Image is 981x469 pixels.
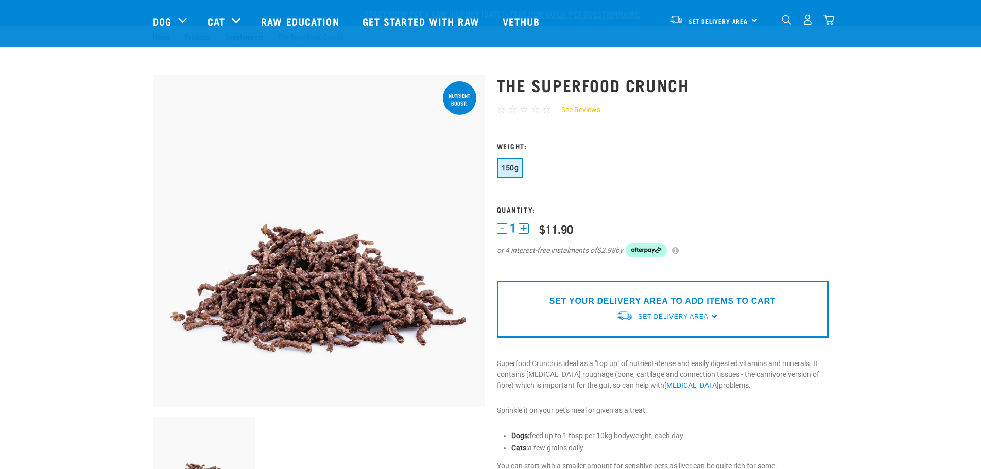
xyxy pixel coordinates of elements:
strong: Cats: [511,444,528,452]
img: Afterpay [626,243,667,257]
a: Dog [153,13,171,29]
span: $2.98 [597,245,615,256]
a: See Reviews [551,105,600,115]
span: ☆ [531,103,540,115]
img: van-moving.png [669,15,683,24]
span: Set Delivery Area [638,313,708,320]
img: van-moving.png [616,310,633,321]
a: Cat [208,13,225,29]
strong: Dogs: [511,431,529,440]
h1: The Superfood Crunch [497,76,829,94]
span: Set Delivery Area [689,19,748,23]
a: Vethub [492,1,553,42]
img: home-icon-1@2x.png [782,15,791,25]
a: [MEDICAL_DATA] [664,381,719,389]
span: ☆ [497,103,506,115]
button: - [497,223,507,234]
p: Sprinkle it on your pet's meal or given as a treat. [497,405,829,416]
span: 150g [502,164,519,172]
a: Get started with Raw [352,1,492,42]
li: feed up to 1 tbsp per 10kg bodyweight, each day [511,430,829,441]
img: user.png [802,14,813,25]
div: $11.90 [539,222,573,235]
button: + [519,223,529,234]
button: 150g [497,158,524,178]
p: Superfood Crunch is ideal as a "top up" of nutrient-dense and easily digested vitamins and minera... [497,358,829,391]
img: 1311 Superfood Crunch 01 [153,75,485,407]
span: ☆ [508,103,517,115]
div: or 4 interest-free instalments of by [497,243,829,257]
li: a few grains daily [511,443,829,454]
p: SET YOUR DELIVERY AREA TO ADD ITEMS TO CART [549,295,776,307]
a: Raw Education [251,1,352,42]
span: ☆ [542,103,551,115]
span: 1 [510,223,516,234]
span: ☆ [520,103,528,115]
h3: Quantity: [497,205,829,213]
img: home-icon@2x.png [823,14,834,25]
h3: Weight: [497,142,829,150]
